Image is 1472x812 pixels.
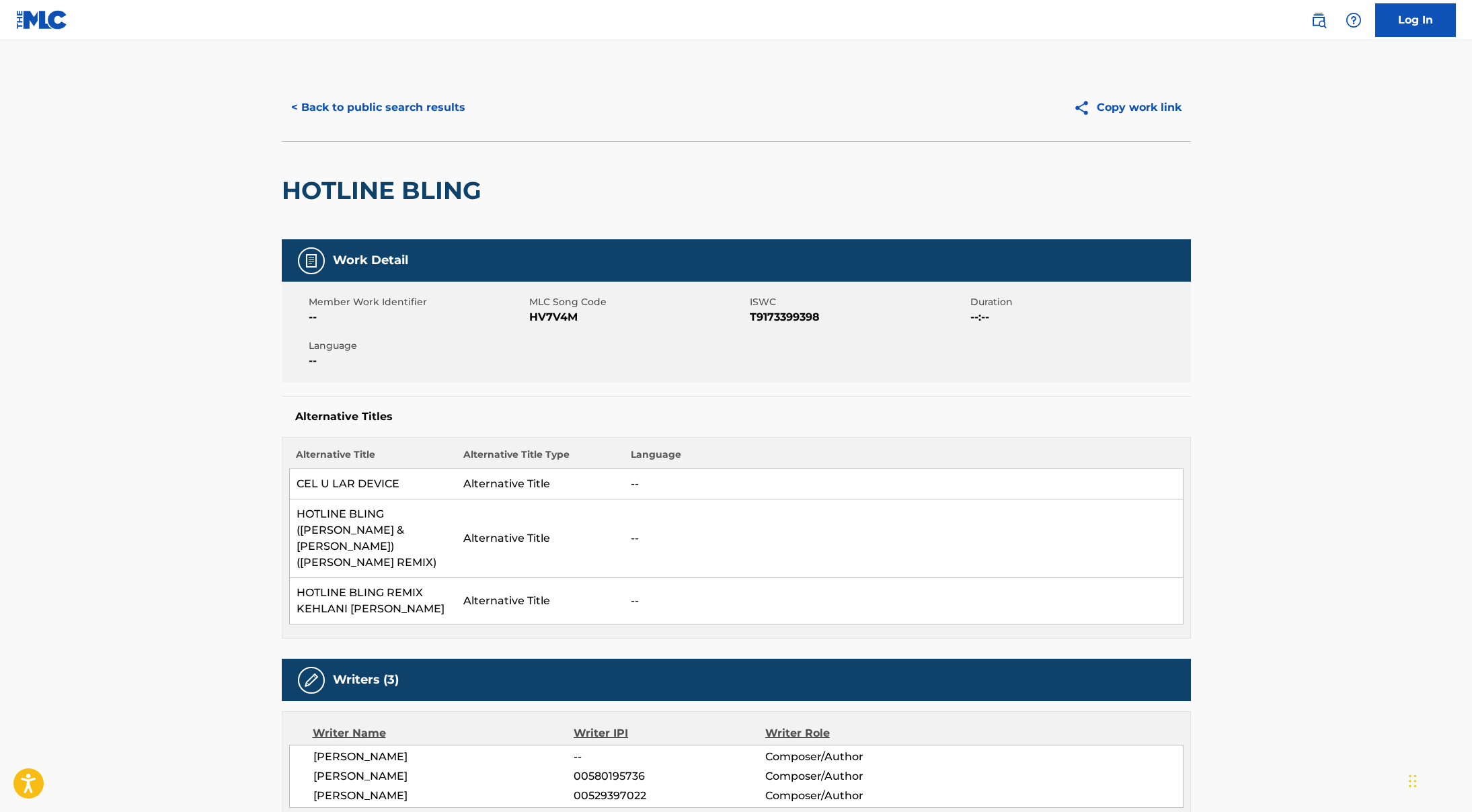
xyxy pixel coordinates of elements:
[529,309,746,325] span: HV7V4M
[765,788,939,804] span: Composer/Author
[574,749,765,765] span: --
[289,499,457,578] td: HOTLINE BLING ([PERSON_NAME] & [PERSON_NAME]) ([PERSON_NAME] REMIX)
[303,253,319,269] img: Work Detail
[750,295,967,309] span: ISWC
[970,309,1188,325] span: --:--
[457,448,624,469] th: Alternative Title Type
[1375,3,1456,37] a: Log In
[970,295,1188,309] span: Duration
[313,725,574,741] div: Writer Name
[529,295,746,309] span: MLC Song Code
[457,469,624,499] td: Alternative Title
[333,253,408,268] h5: Work Detail
[765,725,939,741] div: Writer Role
[309,295,526,309] span: Member Work Identifier
[289,578,457,624] td: HOTLINE BLING REMIX KEHLANI [PERSON_NAME]
[1405,747,1472,812] iframe: Chat Widget
[624,578,1183,624] td: --
[750,309,967,325] span: T9173399398
[295,410,1177,423] h5: Alternative Titles
[313,749,574,765] span: [PERSON_NAME]
[624,469,1183,499] td: --
[574,788,765,804] span: 00529397022
[282,175,488,206] h2: HOTLINE BLING
[574,725,765,741] div: Writer IPI
[309,353,526,369] span: --
[457,578,624,624] td: Alternative Title
[303,672,319,688] img: Writers
[289,469,457,499] td: CEL U LAR DEVICE
[1409,761,1417,801] div: Drag
[1311,12,1327,28] img: search
[1346,12,1362,28] img: help
[1305,7,1332,34] a: Public Search
[624,499,1183,578] td: --
[309,339,526,353] span: Language
[1073,99,1097,116] img: Copy work link
[624,448,1183,469] th: Language
[765,749,939,765] span: Composer/Author
[1064,91,1191,124] button: Copy work link
[289,448,457,469] th: Alternative Title
[765,768,939,784] span: Composer/Author
[457,499,624,578] td: Alternative Title
[309,309,526,325] span: --
[574,768,765,784] span: 00580195736
[313,788,574,804] span: [PERSON_NAME]
[282,91,475,124] button: < Back to public search results
[16,10,68,30] img: MLC Logo
[1340,7,1367,34] div: Help
[333,672,399,688] h5: Writers (3)
[313,768,574,784] span: [PERSON_NAME]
